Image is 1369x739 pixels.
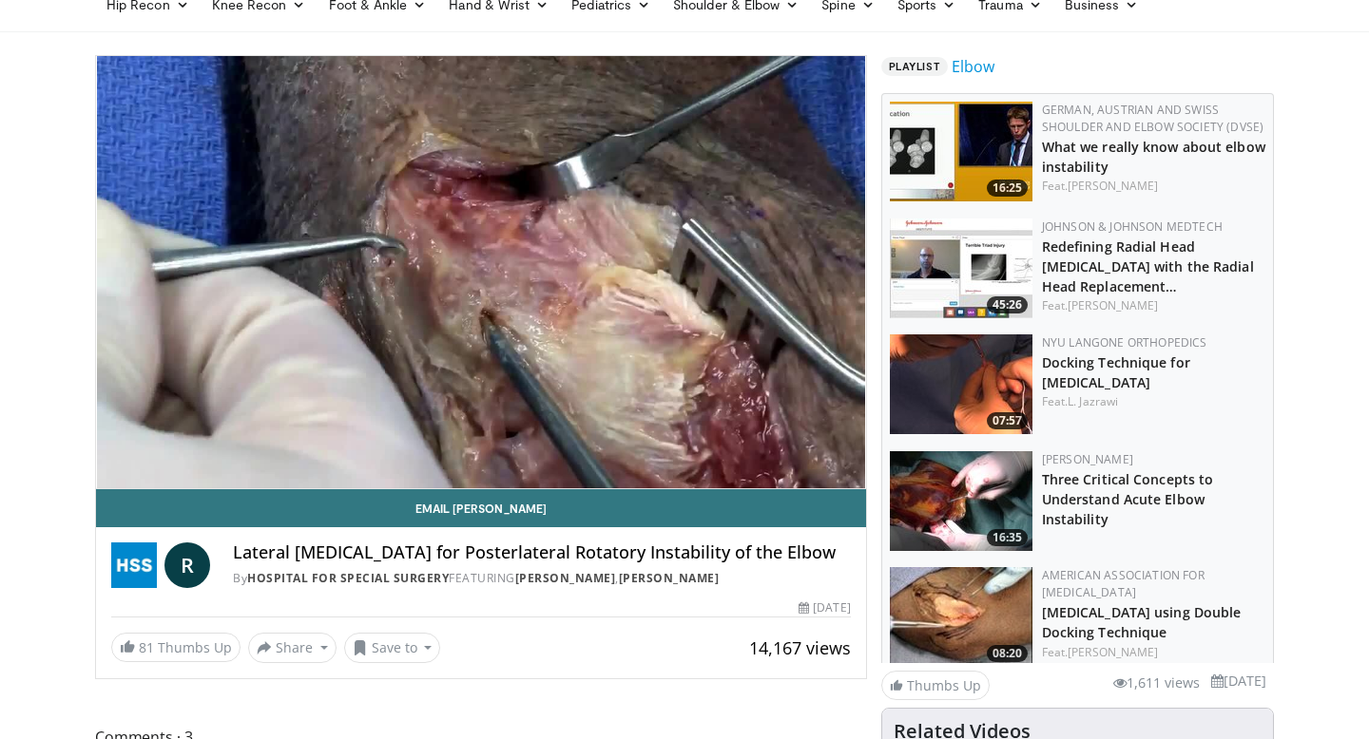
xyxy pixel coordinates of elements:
[344,633,441,663] button: Save to
[890,102,1032,201] a: 16:25
[1042,567,1205,600] a: American Association for [MEDICAL_DATA]
[1042,470,1214,528] a: Three Critical Concepts to Understand Acute Elbow Instability
[1068,393,1118,409] a: L. Jazrawi
[139,638,154,656] span: 81
[1042,603,1242,641] a: [MEDICAL_DATA] using Double Docking Technique
[111,633,241,662] a: 81 Thumbs Up
[890,451,1032,551] a: 16:35
[1042,178,1265,195] div: Feat.
[987,296,1028,313] span: 45:26
[987,180,1028,197] span: 16:25
[1042,218,1223,235] a: Johnson & Johnson MedTech
[233,542,851,563] h4: Lateral [MEDICAL_DATA] for Posterlateral Rotatory Instability of the Elbow
[1042,353,1190,391] a: Docking Technique for [MEDICAL_DATA]
[881,57,948,76] span: Playlist
[1042,451,1133,467] a: [PERSON_NAME]
[233,570,851,587] div: By FEATURING ,
[247,570,449,586] a: Hospital for Special Surgery
[799,599,850,616] div: [DATE]
[1042,138,1265,176] a: What we really know about elbow instability
[1068,178,1158,194] a: [PERSON_NAME]
[1042,297,1265,314] div: Feat.
[96,489,866,527] a: Email [PERSON_NAME]
[515,570,616,586] a: [PERSON_NAME]
[1042,102,1264,135] a: German, Austrian and Swiss Shoulder and Elbow Society (DVSE)
[1068,297,1158,313] a: [PERSON_NAME]
[1042,393,1265,410] div: Feat.
[1042,334,1207,351] a: NYU Langone Orthopedics
[987,412,1028,429] span: 07:57
[96,56,866,489] video-js: Video Player
[749,636,851,659] span: 14,167 views
[952,55,994,78] a: Elbow
[248,633,337,663] button: Share
[890,567,1032,667] img: Surgical_Reconstruction_Ulnar_Collateral_Ligament___100005038_3.jpg.150x105_q85_crop-smart_upscal...
[987,529,1028,546] span: 16:35
[1211,671,1266,692] li: [DATE]
[890,451,1032,551] img: 4267d4a3-1f6b-423e-a09e-326be13f81c5.150x105_q85_crop-smart_upscale.jpg
[987,645,1028,662] span: 08:20
[1042,644,1265,661] div: Feat.
[164,542,210,588] a: R
[890,102,1032,201] img: eb27a5a1-5b6b-4037-b469-7776d18fa67e.150x105_q85_crop-smart_upscale.jpg
[890,334,1032,434] img: heCDP4pTuni5z6vX4xMDoxOjBzMTt2bJ.150x105_q85_crop-smart_upscale.jpg
[1113,673,1200,693] li: 1,611 views
[1042,237,1254,295] a: Redefining Radial Head [MEDICAL_DATA] with the Radial Head Replacement…
[890,334,1032,434] a: 07:57
[890,567,1032,667] a: 08:20
[619,570,720,586] a: [PERSON_NAME]
[881,671,990,700] a: Thumbs Up
[890,218,1032,318] a: 45:26
[890,218,1032,318] img: 8d5b8d51-c195-4f3c-84e8-678f741889b8.150x105_q85_crop-smart_upscale.jpg
[1068,644,1158,660] a: [PERSON_NAME]
[111,542,157,588] img: Hospital for Special Surgery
